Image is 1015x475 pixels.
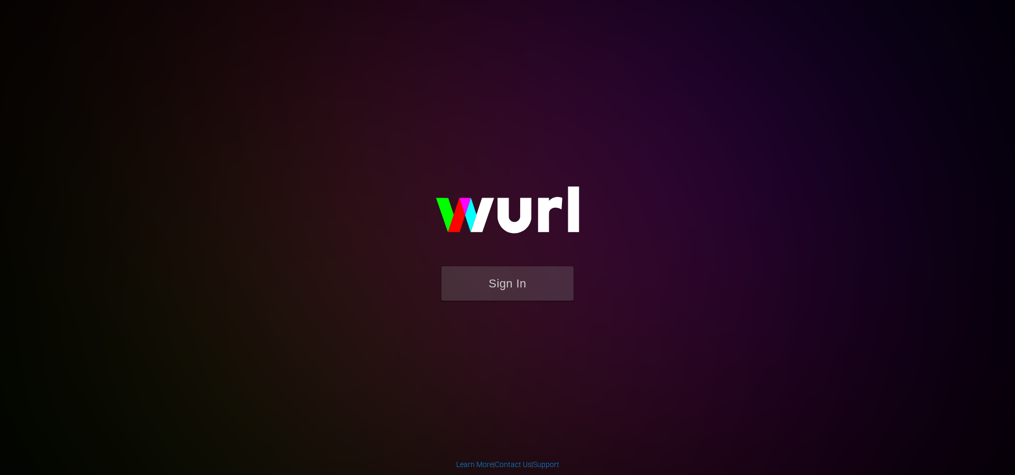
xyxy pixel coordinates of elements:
a: Learn More [456,460,493,469]
a: Contact Us [495,460,531,469]
a: Support [533,460,559,469]
div: | | [456,459,559,470]
img: wurl-logo-on-black-223613ac3d8ba8fe6dc639794a292ebdb59501304c7dfd60c99c58986ef67473.svg [402,164,613,266]
button: Sign In [441,266,574,301]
